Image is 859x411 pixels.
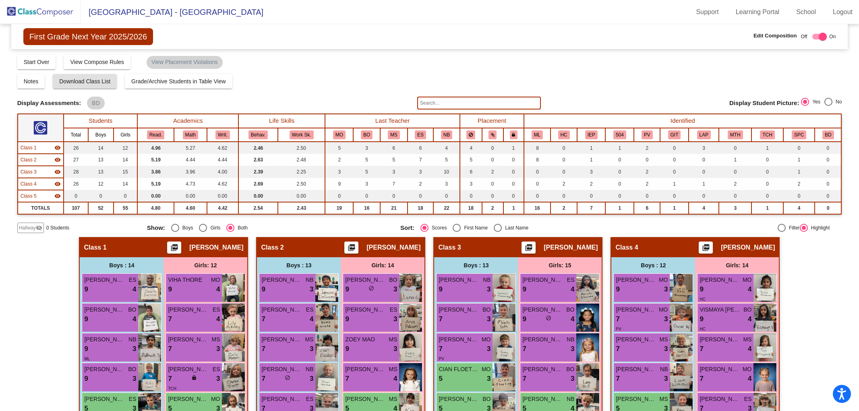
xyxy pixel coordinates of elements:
[719,190,751,202] td: 0
[577,202,605,214] td: 7
[829,33,836,40] span: On
[801,98,842,108] mat-radio-group: Select an option
[532,130,543,139] button: ML
[460,128,482,142] th: Keep away students
[64,55,130,69] button: View Compose Rules
[388,130,400,139] button: MS
[87,97,104,109] mat-chip: BD
[482,190,503,202] td: 0
[482,166,503,178] td: 2
[137,202,174,214] td: 4.80
[64,142,88,154] td: 26
[697,130,711,139] button: LAP
[728,130,743,139] button: MTH
[167,242,181,254] button: Print Students Details
[257,257,341,273] div: Boys : 13
[642,130,653,139] button: PV
[408,190,434,202] td: 0
[114,128,138,142] th: Girls
[605,178,634,190] td: 0
[114,178,138,190] td: 14
[551,166,577,178] td: 0
[809,98,820,105] div: Yes
[353,202,380,214] td: 16
[783,178,815,190] td: 2
[689,142,719,154] td: 3
[605,166,634,178] td: 0
[558,130,570,139] button: HC
[719,202,751,214] td: 3
[19,224,36,231] span: Hallway
[808,224,830,231] div: Highlight
[660,154,689,166] td: 0
[524,128,551,142] th: Multilingual English Learner
[408,128,434,142] th: Erika Shaw
[168,276,208,284] span: VIHA THORE
[729,6,786,19] a: Learning Portal
[380,178,408,190] td: 7
[668,130,681,139] button: GIT
[577,128,605,142] th: Individualized Education Plan
[689,190,719,202] td: 0
[524,154,551,166] td: 8
[826,6,859,19] a: Logout
[18,154,64,166] td: Colleen White - No Class Name
[353,190,380,202] td: 0
[88,166,114,178] td: 13
[815,128,841,142] th: Birthday
[278,166,325,178] td: 2.25
[551,178,577,190] td: 2
[353,166,380,178] td: 5
[634,128,660,142] th: Parent Volunteer
[689,154,719,166] td: 0
[783,128,815,142] th: Speech Only
[137,190,174,202] td: 0.00
[189,244,243,252] span: [PERSON_NAME]
[634,178,660,190] td: 2
[719,142,751,154] td: 0
[59,78,110,85] span: Download Class List
[460,154,482,166] td: 5
[751,142,783,154] td: 1
[366,244,420,252] span: [PERSON_NAME]
[524,178,551,190] td: 0
[783,202,815,214] td: 4
[137,166,174,178] td: 3.86
[524,114,841,128] th: Identified
[21,180,37,188] span: Class 4
[211,276,220,284] span: MO
[729,99,799,107] span: Display Student Picture:
[21,192,37,200] span: Class 5
[503,178,524,190] td: 0
[721,244,775,252] span: [PERSON_NAME]
[751,166,783,178] td: 0
[24,78,39,85] span: Notes
[503,190,524,202] td: 0
[207,224,220,231] div: Girls
[786,224,800,231] div: Filter
[353,178,380,190] td: 3
[815,202,841,214] td: 0
[147,224,394,232] mat-radio-group: Select an option
[783,154,815,166] td: 1
[24,59,50,65] span: Start Over
[88,178,114,190] td: 12
[790,6,822,19] a: School
[174,178,207,190] td: 4.73
[131,78,226,85] span: Grade/Archive Students in Table View
[64,128,88,142] th: Total
[114,202,138,214] td: 55
[344,242,358,254] button: Print Students Details
[482,154,503,166] td: 0
[518,257,602,273] div: Girls: 15
[524,142,551,154] td: 8
[238,154,278,166] td: 2.63
[84,244,106,252] span: Class 1
[815,178,841,190] td: 0
[18,178,64,190] td: Karen Margett - No Class Name
[207,154,238,166] td: 4.44
[577,178,605,190] td: 2
[36,225,42,231] mat-icon: visibility_off
[482,142,503,154] td: 0
[751,202,783,214] td: 1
